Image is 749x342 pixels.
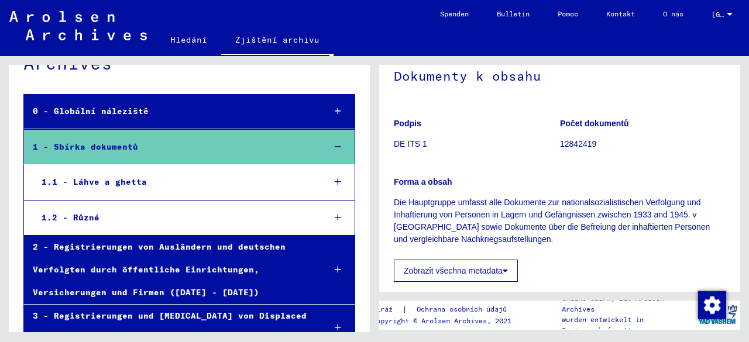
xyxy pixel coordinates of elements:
[663,9,683,18] font: O nás
[562,315,644,334] font: wurden entwickelt in Partnerschaft mit
[394,260,518,282] button: Zobrazit všechna metadata
[696,300,740,329] img: yv_logo.png
[560,119,628,128] font: Počet dokumentů
[33,106,149,116] font: 0 - Globální náleziště
[443,292,677,316] a: Zobrazit komentáře vytvořené před lednem 2022
[497,9,530,18] font: Bulletin
[42,212,99,223] font: 1.2 - Různé
[170,34,207,45] font: Hledání
[407,303,521,316] a: Ochrana osobních údajů
[698,291,726,319] div: Změna kondice
[9,11,147,40] img: Arolsen_neg.svg
[394,119,421,128] font: Podpis
[560,139,596,148] font: 12842419
[42,177,147,187] font: 1.1 - Láhve a ghetta
[33,241,286,298] font: 2 - Registrierungen von Ausländern und deutschen Verfolgten durch öffentliche Einrichtungen, Vers...
[156,26,221,54] a: Hledání
[33,141,138,152] font: 1 - Sbírka dokumentů
[394,139,427,148] font: DE ITS 1
[372,305,393,313] font: Tiráž
[440,9,469,18] font: Spenden
[372,303,402,316] a: Tiráž
[235,34,319,45] font: Zjištění archivu
[606,9,635,18] font: Kontakt
[404,266,503,275] font: Zobrazit všechna metadata
[372,316,511,325] font: Copyright © Arolsen Archives, 2021
[221,26,334,56] a: Zjištění archivu
[394,198,710,244] font: Die Hauptgruppe umfasst alle Dokumente zur nationalsozialistischen Verfolgung und Inhaftierung vo...
[402,304,407,315] font: |
[698,291,726,319] img: Změna kondice
[394,68,541,84] font: Dokumenty k obsahu
[417,305,507,313] font: Ochrana osobních údajů
[558,9,578,18] font: Pomoc
[394,177,452,186] font: Forma a obsah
